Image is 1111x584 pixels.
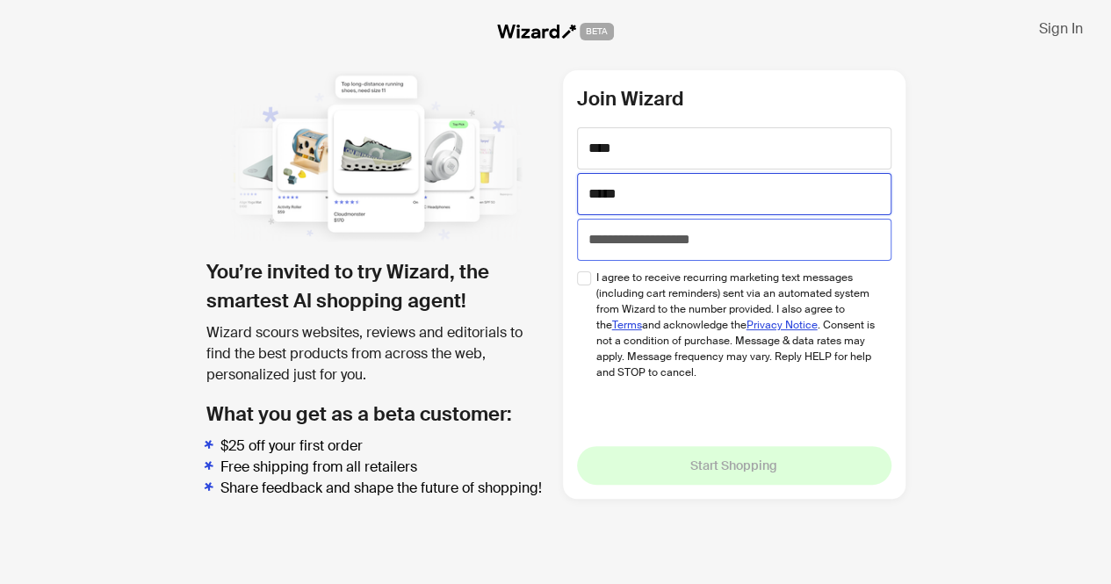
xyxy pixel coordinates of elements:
[577,446,891,485] button: Start Shopping
[1039,19,1083,38] span: Sign In
[1025,14,1097,42] button: Sign In
[612,318,642,332] a: Terms
[220,478,549,499] li: Share feedback and shape the future of shopping!
[206,257,549,315] h1: You’re invited to try Wizard, the smartest AI shopping agent!
[220,436,549,457] li: $25 off your first order
[747,318,818,332] a: Privacy Notice
[580,23,614,40] span: BETA
[206,400,549,429] h2: What you get as a beta customer:
[596,270,878,380] span: I agree to receive recurring marketing text messages (including cart reminders) sent via an autom...
[220,457,549,478] li: Free shipping from all retailers
[577,84,891,113] h2: Join Wizard
[206,322,549,386] div: Wizard scours websites, reviews and editorials to find the best products from across the web, per...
